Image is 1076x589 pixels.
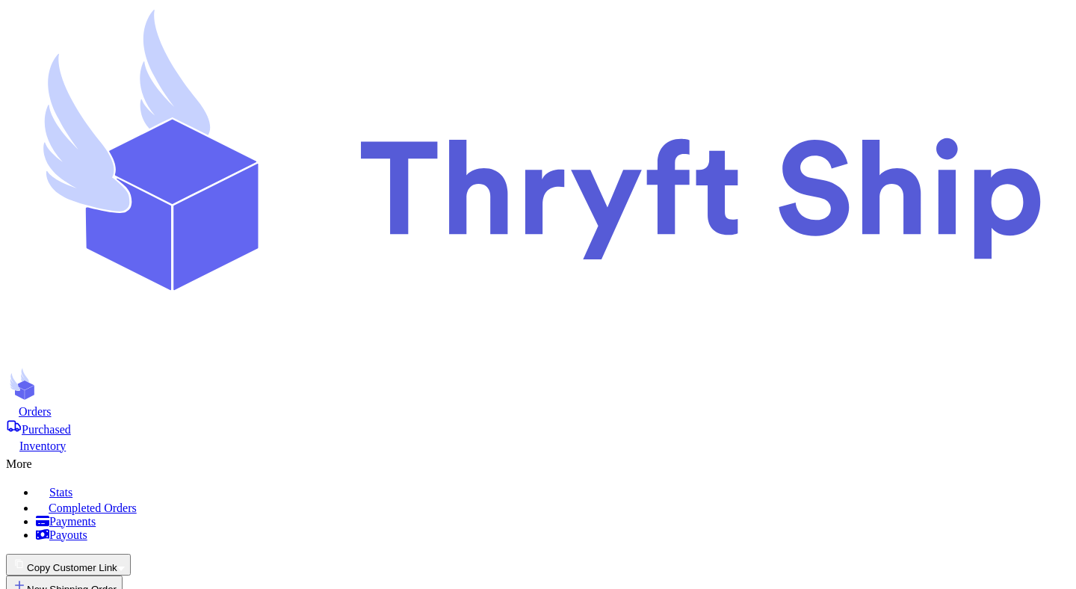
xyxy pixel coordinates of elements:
[6,437,1070,453] a: Inventory
[36,499,1070,515] a: Completed Orders
[19,440,66,452] span: Inventory
[6,554,131,576] button: Copy Customer Link
[36,515,1070,528] a: Payments
[49,528,87,541] span: Payouts
[6,419,1070,437] a: Purchased
[36,483,1070,499] a: Stats
[6,453,1070,471] div: More
[36,528,1070,542] a: Payouts
[49,486,72,499] span: Stats
[19,405,52,418] span: Orders
[6,404,1070,419] a: Orders
[22,423,71,436] span: Purchased
[49,515,96,528] span: Payments
[49,502,137,514] span: Completed Orders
